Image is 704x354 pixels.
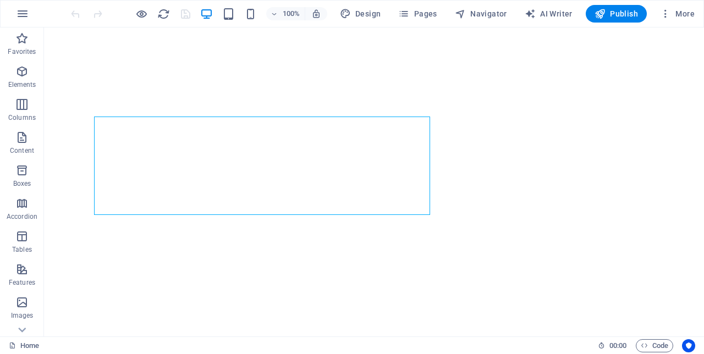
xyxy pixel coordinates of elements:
span: More [660,8,695,19]
a: Click to cancel selection. Double-click to open Pages [9,339,39,352]
button: Click here to leave preview mode and continue editing [135,7,148,20]
h6: Session time [598,339,627,352]
h6: 100% [283,7,300,20]
p: Columns [8,113,36,122]
span: Navigator [455,8,507,19]
button: Publish [586,5,647,23]
p: Tables [12,245,32,254]
button: More [656,5,699,23]
span: Pages [398,8,437,19]
span: AI Writer [525,8,573,19]
button: AI Writer [520,5,577,23]
span: Code [641,339,668,352]
span: 00 00 [609,339,626,352]
button: Usercentrics [682,339,695,352]
p: Boxes [13,179,31,188]
button: Navigator [450,5,512,23]
span: Publish [595,8,638,19]
span: Design [340,8,381,19]
p: Elements [8,80,36,89]
i: Reload page [157,8,170,20]
i: On resize automatically adjust zoom level to fit chosen device. [311,9,321,19]
button: Design [335,5,386,23]
p: Content [10,146,34,155]
button: Pages [394,5,441,23]
span: : [617,341,619,350]
button: reload [157,7,170,20]
button: Code [636,339,673,352]
p: Accordion [7,212,37,221]
p: Images [11,311,34,320]
p: Favorites [8,47,36,56]
p: Features [9,278,35,287]
div: Design (Ctrl+Alt+Y) [335,5,386,23]
button: 100% [266,7,305,20]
